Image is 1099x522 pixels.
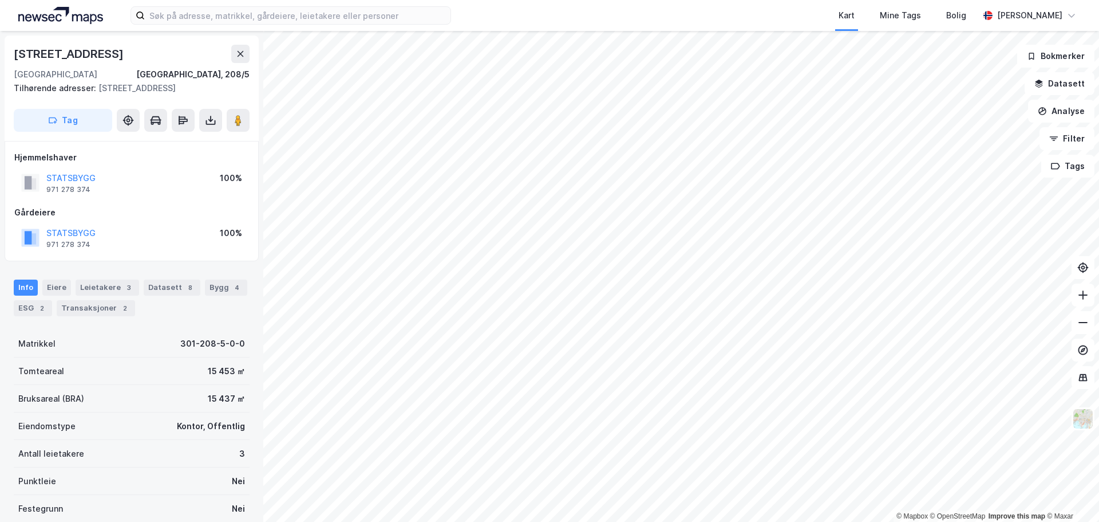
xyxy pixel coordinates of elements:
[18,392,84,406] div: Bruksareal (BRA)
[46,185,90,194] div: 971 278 374
[18,502,63,516] div: Festegrunn
[930,512,986,520] a: OpenStreetMap
[231,282,243,293] div: 4
[220,171,242,185] div: 100%
[76,280,139,296] div: Leietakere
[18,7,103,24] img: logo.a4113a55bc3d86da70a041830d287a7e.svg
[18,419,76,433] div: Eiendomstype
[123,282,135,293] div: 3
[14,109,112,132] button: Tag
[208,392,245,406] div: 15 437 ㎡
[14,280,38,296] div: Info
[57,300,135,316] div: Transaksjoner
[1041,155,1094,178] button: Tags
[177,419,245,433] div: Kontor, Offentlig
[14,300,52,316] div: ESG
[36,303,48,314] div: 2
[896,512,928,520] a: Mapbox
[208,364,245,378] div: 15 453 ㎡
[1028,100,1094,123] button: Analyse
[997,9,1062,22] div: [PERSON_NAME]
[18,337,56,351] div: Matrikkel
[232,502,245,516] div: Nei
[136,68,250,81] div: [GEOGRAPHIC_DATA], 208/5
[1039,127,1094,150] button: Filter
[14,151,249,164] div: Hjemmelshaver
[18,474,56,488] div: Punktleie
[145,7,450,24] input: Søk på adresse, matrikkel, gårdeiere, leietakere eller personer
[989,512,1045,520] a: Improve this map
[14,206,249,219] div: Gårdeiere
[14,83,98,93] span: Tilhørende adresser:
[119,303,131,314] div: 2
[232,474,245,488] div: Nei
[239,447,245,461] div: 3
[1042,467,1099,522] iframe: Chat Widget
[18,364,64,378] div: Tomteareal
[220,226,242,240] div: 100%
[18,447,84,461] div: Antall leietakere
[1017,45,1094,68] button: Bokmerker
[205,280,247,296] div: Bygg
[144,280,200,296] div: Datasett
[46,240,90,249] div: 971 278 374
[880,9,921,22] div: Mine Tags
[184,282,196,293] div: 8
[180,337,245,351] div: 301-208-5-0-0
[42,280,71,296] div: Eiere
[1025,72,1094,95] button: Datasett
[839,9,855,22] div: Kart
[14,81,240,95] div: [STREET_ADDRESS]
[14,68,97,81] div: [GEOGRAPHIC_DATA]
[14,45,126,63] div: [STREET_ADDRESS]
[946,9,966,22] div: Bolig
[1072,408,1094,430] img: Z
